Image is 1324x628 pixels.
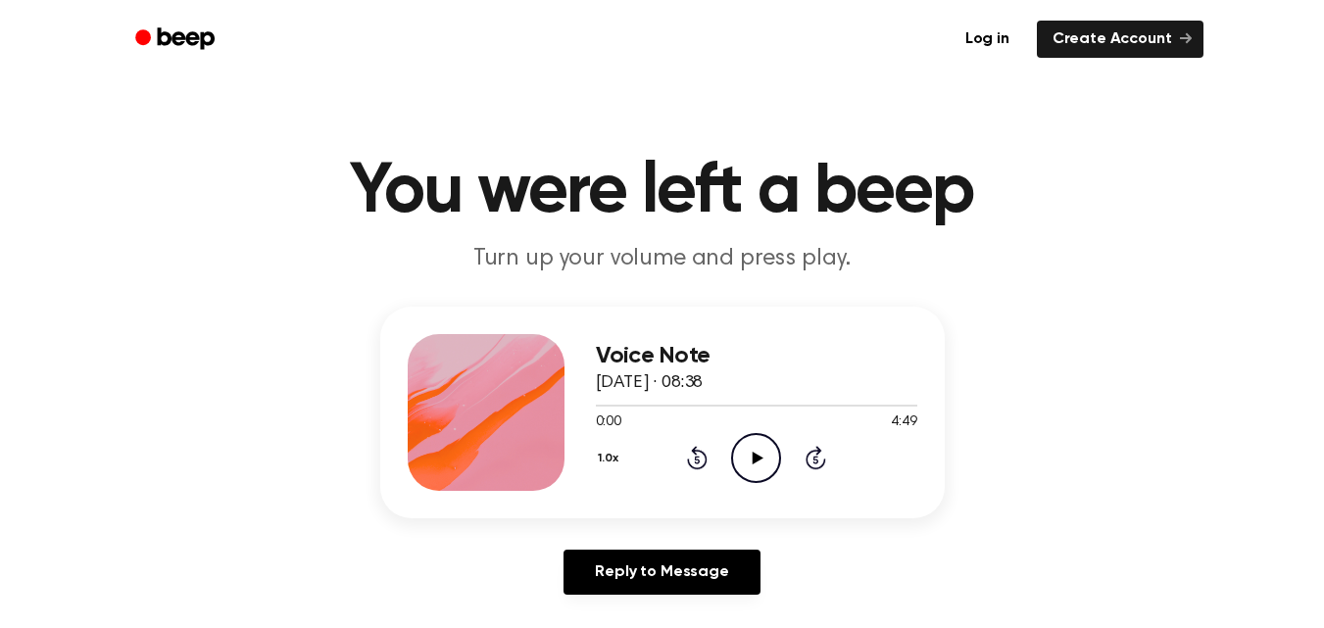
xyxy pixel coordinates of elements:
[596,343,917,369] h3: Voice Note
[891,412,916,433] span: 4:49
[286,243,1039,275] p: Turn up your volume and press play.
[161,157,1164,227] h1: You were left a beep
[596,442,626,475] button: 1.0x
[564,550,760,595] a: Reply to Message
[950,21,1025,58] a: Log in
[596,412,621,433] span: 0:00
[596,374,704,392] span: [DATE] · 08:38
[1037,21,1203,58] a: Create Account
[122,21,232,59] a: Beep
